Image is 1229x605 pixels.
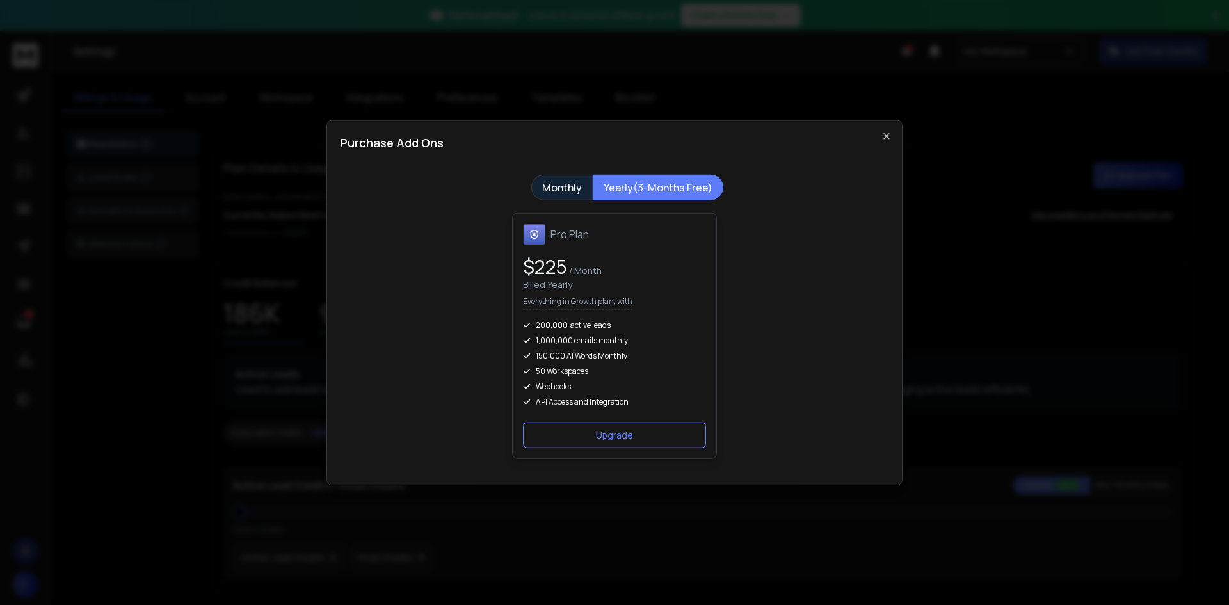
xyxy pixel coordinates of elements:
[567,264,602,277] span: / Month
[523,320,706,330] div: 200,000 active leads
[523,366,706,376] div: 50 Workspaces
[593,174,723,200] button: Yearly(3-Months Free)
[531,174,593,200] button: Monthly
[523,423,706,448] button: Upgrade
[523,335,706,346] div: 1,000,000 emails monthly
[340,133,444,151] h1: Purchase Add Ons
[523,223,545,245] img: Pro Plan icon
[523,382,706,392] div: Webhooks
[523,397,706,407] div: API Access and Integration
[523,296,632,310] p: Everything in Growth plan, with
[523,278,706,291] div: Billed Yearly
[550,227,589,242] h1: Pro Plan
[523,254,567,280] span: $ 225
[523,351,706,361] div: 150,000 AI Words Monthly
